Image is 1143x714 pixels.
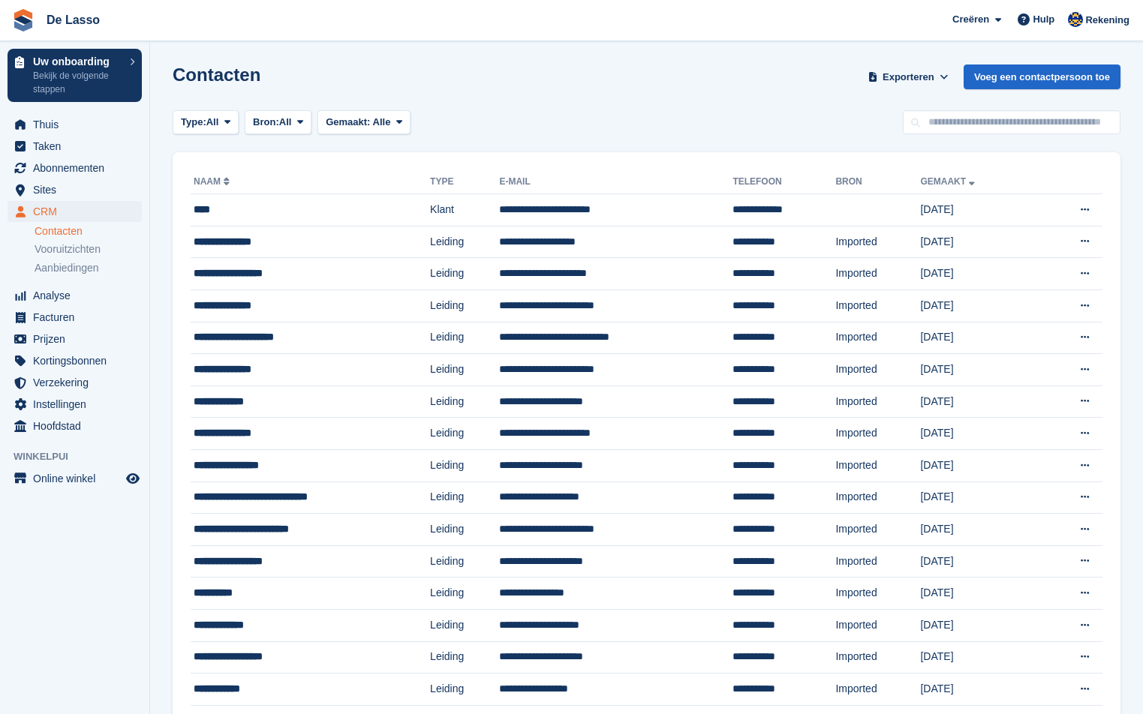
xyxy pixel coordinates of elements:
span: All [279,115,292,130]
td: [DATE] [920,194,1038,226]
span: Bron: [253,115,279,130]
th: Telefoon [732,170,835,194]
td: Imported [835,418,920,450]
td: [DATE] [920,481,1038,514]
span: Thuis [33,114,123,135]
td: [DATE] [920,545,1038,577]
td: Imported [835,354,920,386]
button: Exporteren [865,64,952,89]
td: [DATE] [920,418,1038,450]
button: Type: All [173,110,239,135]
span: Creëren [952,12,989,27]
a: menu [8,394,142,415]
td: Leiding [430,385,499,418]
span: All [206,115,219,130]
td: Imported [835,481,920,514]
span: Taken [33,136,123,157]
td: Leiding [430,289,499,322]
span: Type: [181,115,206,130]
span: Hoofdstad [33,415,123,436]
a: menu [8,307,142,328]
td: [DATE] [920,641,1038,673]
td: Leiding [430,322,499,354]
td: Imported [835,258,920,290]
td: Imported [835,577,920,610]
td: Imported [835,545,920,577]
a: Vooruitzichten [35,241,142,257]
td: Leiding [430,481,499,514]
td: [DATE] [920,514,1038,546]
p: Bekijk de volgende stappen [33,69,122,96]
th: E-mail [499,170,732,194]
td: [DATE] [920,258,1038,290]
span: Vooruitzichten [35,242,101,256]
a: Gemaakt [920,176,978,187]
td: Leiding [430,673,499,706]
td: Imported [835,289,920,322]
button: Gemaakt: Alle [317,110,411,135]
a: menu [8,114,142,135]
td: Imported [835,226,920,258]
th: Bron [835,170,920,194]
td: Leiding [430,545,499,577]
td: Leiding [430,418,499,450]
td: Imported [835,322,920,354]
td: [DATE] [920,385,1038,418]
span: Online winkel [33,468,123,489]
span: Kortingsbonnen [33,350,123,371]
td: [DATE] [920,577,1038,610]
a: Naam [194,176,233,187]
h1: Contacten [173,64,260,85]
td: Leiding [430,641,499,673]
td: [DATE] [920,226,1038,258]
img: Daan Jansen [1068,12,1083,27]
td: Leiding [430,354,499,386]
td: Leiding [430,258,499,290]
a: De Lasso [41,7,106,32]
span: Verzekering [33,372,123,393]
a: Previewwinkel [124,469,142,487]
a: menu [8,285,142,306]
td: [DATE] [920,322,1038,354]
a: Uw onboarding Bekijk de volgende stappen [8,49,142,102]
span: Instellingen [33,394,123,415]
td: [DATE] [920,673,1038,706]
a: Contacten [35,224,142,238]
a: menu [8,350,142,371]
a: Voeg een contactpersoon toe [964,64,1120,89]
img: stora-icon-8386f47178a22dfd0bd8f6a31ec36ba5ce8667c1dd55bd0f319d3a0aa187defe.svg [12,9,35,31]
span: Gemaakt: [326,116,370,127]
td: [DATE] [920,449,1038,481]
a: menu [8,415,142,436]
span: CRM [33,201,123,222]
td: Imported [835,449,920,481]
a: menu [8,468,142,489]
td: [DATE] [920,289,1038,322]
td: [DATE] [920,354,1038,386]
button: Bron: All [245,110,311,135]
a: menu [8,201,142,222]
td: Leiding [430,449,499,481]
span: Winkelpui [14,449,149,464]
td: Leiding [430,609,499,641]
td: Imported [835,609,920,641]
a: menu [8,136,142,157]
span: Rekening [1085,13,1129,28]
td: Imported [835,514,920,546]
span: Facturen [33,307,123,328]
span: Abonnementen [33,157,123,178]
td: Leiding [430,226,499,258]
td: Leiding [430,577,499,610]
span: Analyse [33,285,123,306]
a: menu [8,372,142,393]
td: Klant [430,194,499,226]
a: menu [8,157,142,178]
span: Exporteren [883,70,934,85]
a: Aanbiedingen [35,260,142,276]
span: Aanbiedingen [35,261,99,275]
td: Leiding [430,514,499,546]
td: Imported [835,673,920,706]
td: Imported [835,641,920,673]
td: [DATE] [920,609,1038,641]
span: Prijzen [33,328,123,349]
